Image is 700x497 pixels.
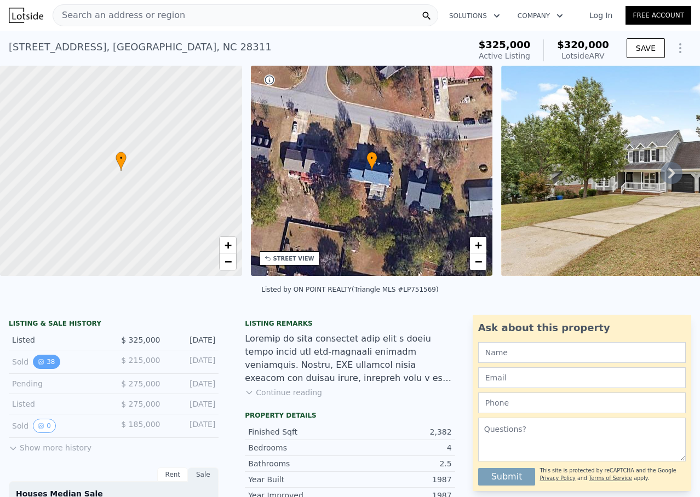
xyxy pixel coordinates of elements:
div: [DATE] [169,398,215,409]
span: $325,000 [479,39,531,50]
button: Submit [478,468,536,486]
div: Loremip do sita consectet adip elit s doeiu tempo incid utl etd-magnaali enimadm veniamquis. Nost... [245,332,455,385]
span: • [366,153,377,163]
a: Zoom out [470,253,486,270]
div: Listed [12,334,105,345]
div: Rent [157,467,188,482]
span: + [475,238,482,252]
div: • [366,152,377,171]
div: 2.5 [350,458,452,469]
div: Year Built [248,474,350,485]
a: Privacy Policy [540,475,575,481]
input: Name [478,342,686,363]
input: Email [478,367,686,388]
div: 1987 [350,474,452,485]
span: $ 215,000 [121,356,160,365]
div: • [116,152,127,171]
button: Show more history [9,438,91,453]
div: This site is protected by reCAPTCHA and the Google and apply. [540,464,686,486]
div: Listed [12,398,105,409]
a: Zoom in [220,237,236,253]
div: Sale [188,467,219,482]
a: Log In [576,10,626,21]
span: − [224,255,231,268]
button: Show Options [669,37,691,59]
div: [DATE] [169,419,215,433]
div: Ask about this property [478,320,686,336]
div: STREET VIEW [273,255,314,263]
img: Lotside [9,8,43,23]
span: $ 275,000 [121,400,160,408]
div: Finished Sqft [248,426,350,437]
div: Bathrooms [248,458,350,469]
div: [STREET_ADDRESS] , [GEOGRAPHIC_DATA] , NC 28311 [9,39,272,55]
div: [DATE] [169,355,215,369]
a: Zoom out [220,253,236,270]
div: 2,382 [350,426,452,437]
span: • [116,153,127,163]
div: Lotside ARV [557,50,609,61]
div: Listing remarks [245,319,455,328]
div: Bedrooms [248,442,350,453]
a: Free Account [626,6,691,25]
div: 4 [350,442,452,453]
div: [DATE] [169,378,215,389]
a: Terms of Service [589,475,632,481]
button: Company [509,6,572,26]
div: Listed by ON POINT REALTY (Triangle MLS #LP751569) [261,286,438,293]
span: $ 275,000 [121,379,160,388]
a: Zoom in [470,237,486,253]
div: Property details [245,411,455,420]
div: Pending [12,378,105,389]
span: − [475,255,482,268]
div: Sold [12,355,105,369]
button: Continue reading [245,387,322,398]
input: Phone [478,392,686,413]
button: View historical data [33,419,56,433]
div: Sold [12,419,105,433]
button: View historical data [33,355,60,369]
span: $ 325,000 [121,336,160,344]
div: [DATE] [169,334,215,345]
div: LISTING & SALE HISTORY [9,319,219,330]
span: $320,000 [557,39,609,50]
button: SAVE [627,38,665,58]
button: Solutions [440,6,509,26]
span: + [224,238,231,252]
span: Search an address or region [53,9,185,22]
span: $ 185,000 [121,420,160,429]
span: Active Listing [479,51,530,60]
